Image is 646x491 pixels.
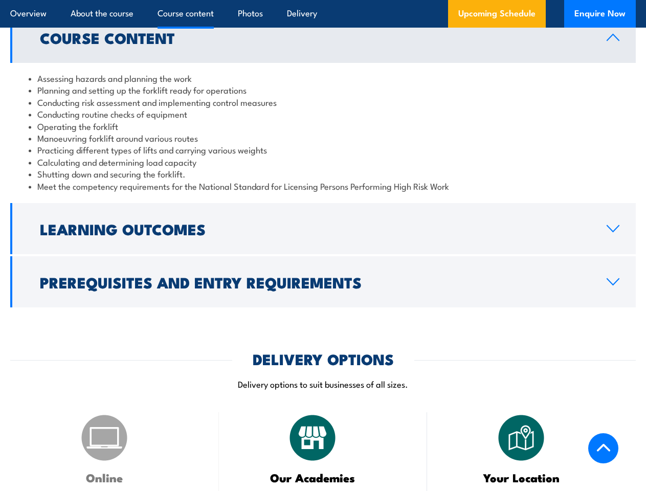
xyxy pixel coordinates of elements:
h2: Prerequisites and Entry Requirements [40,275,590,288]
li: Shutting down and securing the forklift. [29,168,617,180]
h2: Course Content [40,31,590,44]
li: Manoeuvring forklift around various routes [29,132,617,144]
p: Delivery options to suit businesses of all sizes. [10,378,636,390]
h3: Online [36,472,173,483]
h2: Learning Outcomes [40,222,590,235]
li: Planning and setting up the forklift ready for operations [29,84,617,96]
a: Learning Outcomes [10,203,636,254]
h3: Your Location [453,472,590,483]
li: Assessing hazards and planning the work [29,72,617,84]
li: Conducting routine checks of equipment [29,108,617,120]
a: Course Content [10,12,636,63]
h3: Our Academies [244,472,382,483]
li: Operating the forklift [29,120,617,132]
li: Calculating and determining load capacity [29,156,617,168]
li: Practicing different types of lifts and carrying various weights [29,144,617,155]
a: Prerequisites and Entry Requirements [10,256,636,307]
li: Meet the competency requirements for the National Standard for Licensing Persons Performing High ... [29,180,617,192]
li: Conducting risk assessment and implementing control measures [29,96,617,108]
h2: DELIVERY OPTIONS [253,352,394,365]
